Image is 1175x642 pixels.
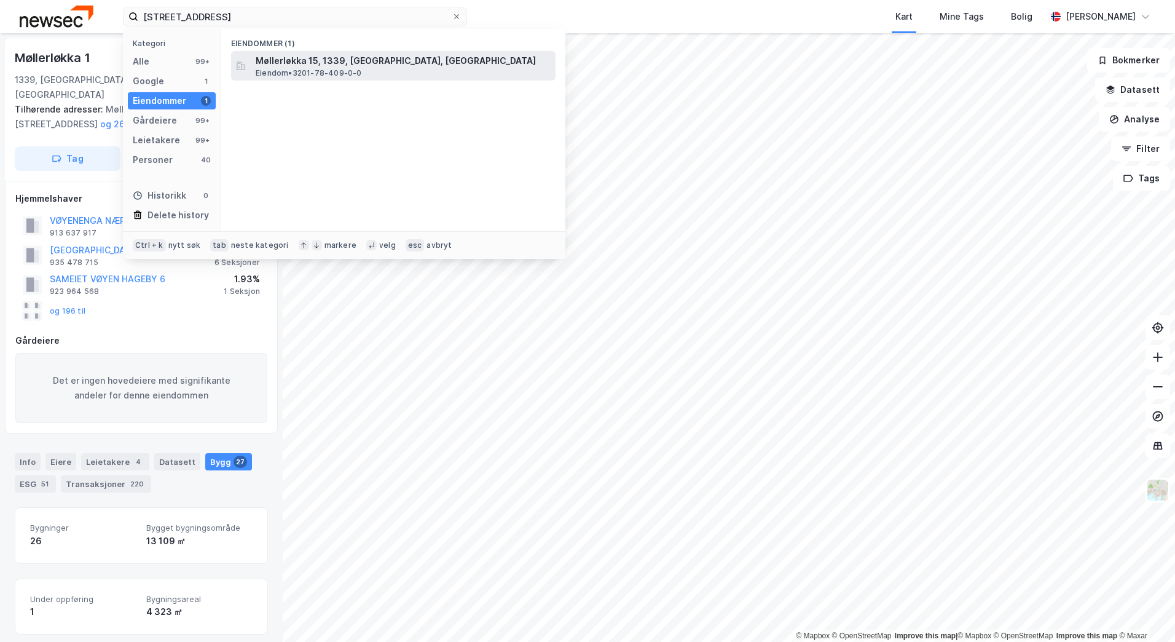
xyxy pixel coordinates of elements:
[30,523,136,533] span: Bygninger
[39,478,51,490] div: 51
[168,240,201,250] div: nytt søk
[146,534,253,549] div: 13 109 ㎡
[154,453,200,470] div: Datasett
[30,534,136,549] div: 26
[15,146,120,171] button: Tag
[1146,478,1169,502] img: Z
[128,478,146,490] div: 220
[45,453,76,470] div: Eiere
[1114,583,1175,642] div: Kontrollprogram for chat
[30,594,136,604] span: Under oppføring
[133,239,166,252] div: Ctrl + k
[133,153,173,167] div: Personer
[957,632,991,640] a: Mapbox
[210,239,229,252] div: tab
[379,240,396,250] div: velg
[15,353,267,423] div: Det er ingen hovedeiere med signifikante andeler for denne eiendommen
[30,604,136,619] div: 1
[146,604,253,619] div: 4 323 ㎡
[81,453,149,470] div: Leietakere
[201,155,211,165] div: 40
[234,456,247,468] div: 27
[224,272,260,287] div: 1.93%
[426,240,452,250] div: avbryt
[194,135,211,145] div: 99+
[994,632,1053,640] a: OpenStreetMap
[194,116,211,125] div: 99+
[147,208,209,223] div: Delete history
[324,240,356,250] div: markere
[15,48,92,68] div: Møllerløkka 1
[133,93,186,108] div: Eiendommer
[796,632,830,640] a: Mapbox
[133,188,186,203] div: Historikk
[1113,166,1170,191] button: Tags
[832,632,892,640] a: OpenStreetMap
[15,104,106,114] span: Tilhørende adresser:
[15,453,41,470] div: Info
[133,54,149,69] div: Alle
[15,102,258,132] div: Møllerløkka 3, [STREET_ADDRESS]
[146,523,253,533] span: Bygget bygningsområde
[133,133,180,148] div: Leietakere
[1056,632,1117,640] a: Improve this map
[224,287,260,296] div: 1 Seksjon
[61,475,151,493] div: Transaksjoner
[15,191,267,206] div: Hjemmelshaver
[15,73,171,102] div: 1339, [GEOGRAPHIC_DATA], [GEOGRAPHIC_DATA]
[20,6,93,27] img: newsec-logo.f6e21ccffca1b3a03d2d.png
[133,113,177,128] div: Gårdeiere
[50,228,96,238] div: 913 637 917
[133,74,164,89] div: Google
[221,29,565,51] div: Eiendommer (1)
[256,68,362,78] span: Eiendom • 3201-78-409-0-0
[205,453,252,470] div: Bygg
[146,594,253,604] span: Bygningsareal
[940,9,984,24] div: Mine Tags
[15,475,56,493] div: ESG
[796,630,1147,642] div: |
[895,9,913,24] div: Kart
[201,96,211,106] div: 1
[15,333,267,348] div: Gårdeiere
[895,632,956,640] a: Improve this map
[1011,9,1032,24] div: Bolig
[138,7,452,26] input: Søk på adresse, matrikkel, gårdeiere, leietakere eller personer
[194,57,211,66] div: 99+
[1114,583,1175,642] iframe: Chat Widget
[214,258,260,267] div: 6 Seksjoner
[201,191,211,200] div: 0
[1066,9,1136,24] div: [PERSON_NAME]
[1111,137,1170,161] button: Filter
[406,239,425,252] div: esc
[1095,77,1170,102] button: Datasett
[1099,107,1170,132] button: Analyse
[50,287,99,296] div: 923 964 568
[201,76,211,86] div: 1
[132,456,144,468] div: 4
[256,53,551,68] span: Møllerløkka 15, 1339, [GEOGRAPHIC_DATA], [GEOGRAPHIC_DATA]
[231,240,289,250] div: neste kategori
[50,258,98,267] div: 935 478 715
[1087,48,1170,73] button: Bokmerker
[133,39,216,48] div: Kategori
